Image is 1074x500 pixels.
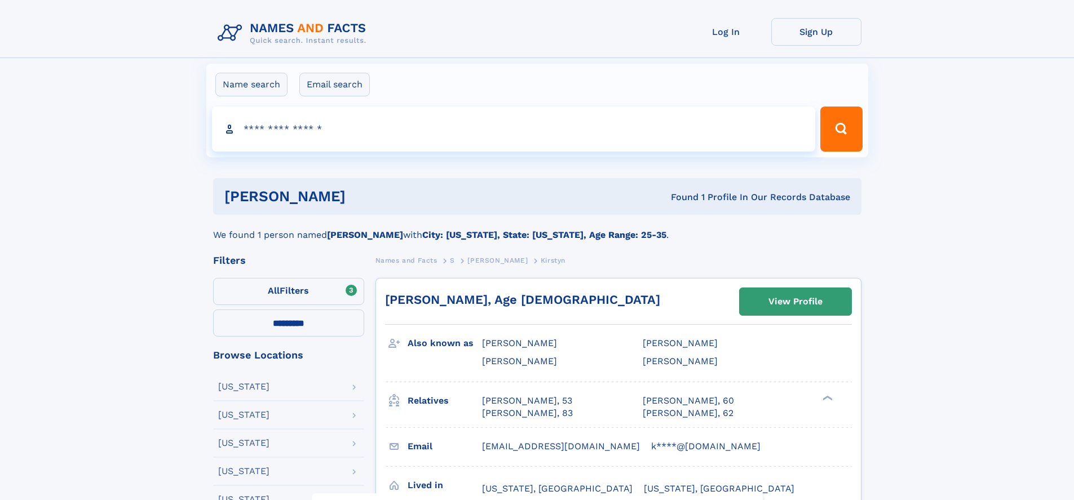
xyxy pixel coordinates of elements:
[299,73,370,96] label: Email search
[740,288,851,315] a: View Profile
[408,391,482,410] h3: Relatives
[643,356,718,366] span: [PERSON_NAME]
[422,229,666,240] b: City: [US_STATE], State: [US_STATE], Age Range: 25-35
[681,18,771,46] a: Log In
[467,253,528,267] a: [PERSON_NAME]
[820,394,833,401] div: ❯
[508,191,850,203] div: Found 1 Profile In Our Records Database
[218,410,269,419] div: [US_STATE]
[482,395,572,407] a: [PERSON_NAME], 53
[643,407,733,419] a: [PERSON_NAME], 62
[408,476,482,495] h3: Lived in
[213,278,364,305] label: Filters
[771,18,861,46] a: Sign Up
[218,467,269,476] div: [US_STATE]
[385,293,660,307] a: [PERSON_NAME], Age [DEMOGRAPHIC_DATA]
[224,189,509,203] h1: [PERSON_NAME]
[482,356,557,366] span: [PERSON_NAME]
[450,253,455,267] a: S
[213,255,364,266] div: Filters
[820,107,862,152] button: Search Button
[482,483,633,494] span: [US_STATE], [GEOGRAPHIC_DATA]
[218,439,269,448] div: [US_STATE]
[408,334,482,353] h3: Also known as
[643,395,734,407] a: [PERSON_NAME], 60
[482,441,640,452] span: [EMAIL_ADDRESS][DOMAIN_NAME]
[408,437,482,456] h3: Email
[268,285,280,296] span: All
[482,407,573,419] a: [PERSON_NAME], 83
[644,483,794,494] span: [US_STATE], [GEOGRAPHIC_DATA]
[541,256,565,264] span: Kirstyn
[467,256,528,264] span: [PERSON_NAME]
[215,73,288,96] label: Name search
[213,350,364,360] div: Browse Locations
[450,256,455,264] span: S
[643,338,718,348] span: [PERSON_NAME]
[213,215,861,242] div: We found 1 person named with .
[375,253,437,267] a: Names and Facts
[212,107,816,152] input: search input
[213,18,375,48] img: Logo Names and Facts
[768,289,823,315] div: View Profile
[482,338,557,348] span: [PERSON_NAME]
[218,382,269,391] div: [US_STATE]
[327,229,403,240] b: [PERSON_NAME]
